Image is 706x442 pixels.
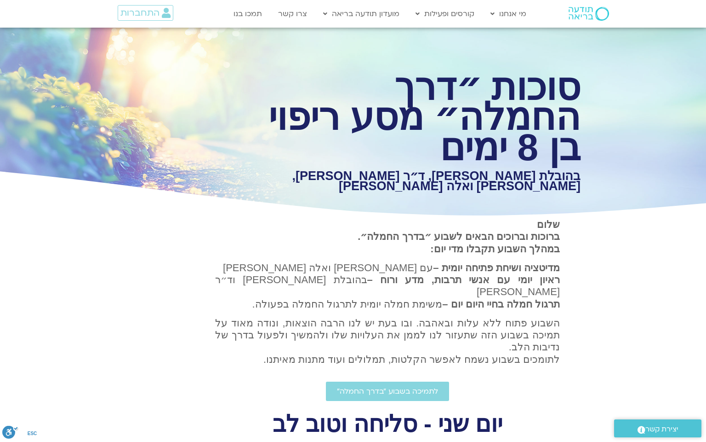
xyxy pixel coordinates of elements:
h2: יום שני - סליחה וטוב לב [215,415,560,434]
a: מי אנחנו [486,5,531,23]
a: תמכו בנו [229,5,267,23]
span: יצירת קשר [645,423,678,436]
a: יצירת קשר [614,419,701,437]
strong: ברוכות וברוכים הבאים לשבוע ״בדרך החמלה״. במהלך השבוע תקבלו מדי יום: [358,231,560,254]
b: ראיון יומי עם אנשי תרבות, מדע ורוח – [367,274,560,285]
span: לתמיכה בשבוע ״בדרך החמלה״ [337,387,438,395]
p: עם [PERSON_NAME] ואלה [PERSON_NAME] בהובלת [PERSON_NAME] וד״ר [PERSON_NAME] משימת חמלה יומית לתרג... [215,262,560,311]
span: התחברות [120,8,159,18]
a: קורסים ופעילות [411,5,479,23]
img: תודעה בריאה [569,7,609,21]
strong: שלום [537,219,560,230]
a: מועדון תודעה בריאה [319,5,404,23]
b: תרגול חמלה בחיי היום יום – [442,298,560,310]
a: צרו קשר [273,5,312,23]
a: התחברות [118,5,173,21]
h1: בהובלת [PERSON_NAME], ד״ר [PERSON_NAME], [PERSON_NAME] ואלה [PERSON_NAME] [262,171,581,191]
a: לתמיכה בשבוע ״בדרך החמלה״ [326,382,449,401]
strong: מדיטציה ושיחת פתיחה יומית – [433,262,560,273]
h1: סוכות ״דרך החמלה״ מסע ריפוי בן 8 ימים [262,72,581,163]
p: השבוע פתוח ללא עלות ובאהבה. ובו בעת יש לנו הרבה הוצאות, ונודה מאוד על תמיכה בשבוע הזה שתעזור לנו ... [215,317,560,366]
